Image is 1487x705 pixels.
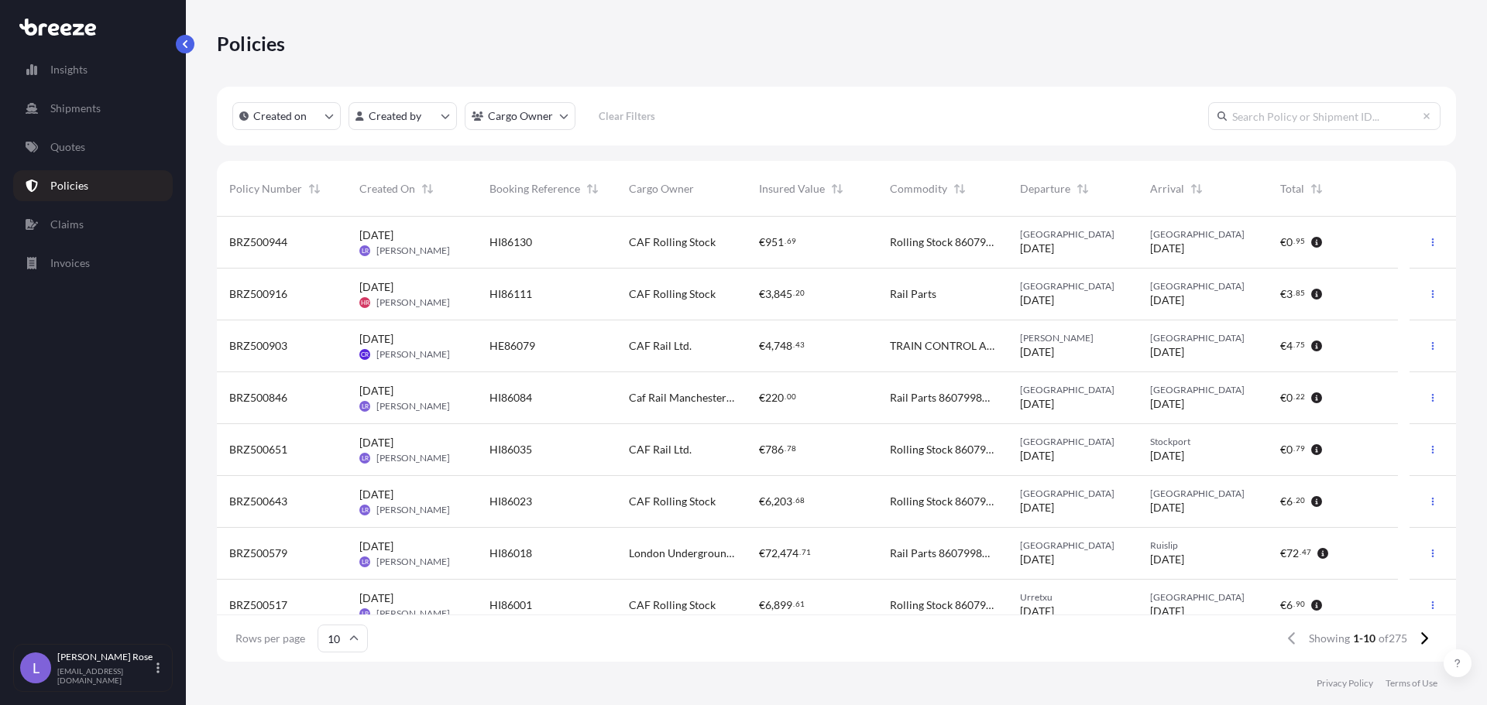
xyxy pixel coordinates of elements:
a: Privacy Policy [1317,677,1373,690]
span: [DATE] [359,279,393,295]
a: Claims [13,209,173,240]
span: [GEOGRAPHIC_DATA] [1150,228,1255,241]
span: [GEOGRAPHIC_DATA] [1150,280,1255,293]
span: Rolling Stock 8607998000 [890,494,995,509]
span: HI86001 [489,597,532,613]
span: € [1280,444,1286,455]
span: 0 [1286,237,1293,248]
p: Policies [50,178,88,193]
span: . [1293,394,1295,399]
button: Sort [828,180,847,198]
span: of 275 [1379,631,1407,646]
span: . [793,342,795,347]
span: € [759,289,765,299]
span: [DATE] [359,228,393,243]
span: BRZ500517 [229,597,287,613]
span: [DATE] [1020,448,1054,464]
span: [PERSON_NAME] [376,296,450,309]
span: 3 [765,289,771,299]
span: CAF Rolling Stock [629,494,716,509]
span: 71 [802,549,811,555]
span: [GEOGRAPHIC_DATA] [1020,384,1125,396]
span: € [759,496,765,507]
span: BRZ500916 [229,286,287,302]
span: Showing [1309,631,1350,646]
span: [GEOGRAPHIC_DATA] [1150,488,1255,500]
span: € [1280,600,1286,611]
span: € [759,341,765,351]
button: Sort [305,180,324,198]
span: Stockport [1150,436,1255,448]
span: , [771,600,774,611]
span: LR [362,399,369,414]
span: [DATE] [1020,293,1054,308]
span: 786 [765,444,784,455]
span: Total [1280,181,1304,197]
p: Clear Filters [599,108,655,124]
span: BRZ500651 [229,442,287,457]
span: . [793,290,795,296]
span: [GEOGRAPHIC_DATA] [1020,228,1125,241]
span: Rail Parts [890,286,936,302]
span: CAF Rail Ltd. [629,338,692,354]
span: HI86023 [489,494,532,509]
span: Rail Parts 8607998000 [890,390,995,406]
span: 00 [787,394,796,399]
span: [DATE] [1150,552,1184,567]
span: 79 [1296,446,1305,451]
span: 6 [765,600,771,611]
span: . [1293,238,1295,244]
span: Urretxu [1020,591,1125,604]
span: HI86111 [489,286,532,302]
span: 20 [795,290,805,296]
p: Cargo Owner [488,108,553,124]
span: 72 [765,548,778,559]
p: Claims [50,217,84,232]
span: BRZ500903 [229,338,287,354]
span: € [759,600,765,611]
span: 474 [780,548,798,559]
span: L [33,660,39,676]
span: . [1293,446,1295,451]
button: Sort [418,180,437,198]
span: [DATE] [1020,552,1054,567]
p: Shipments [50,101,101,116]
span: . [793,498,795,503]
a: Invoices [13,248,173,279]
span: . [1300,549,1301,555]
button: Sort [1307,180,1326,198]
span: . [1293,342,1295,347]
span: . [1293,498,1295,503]
span: Rolling Stock 8607998000 [890,234,995,250]
button: Sort [1073,180,1092,198]
span: 0 [1286,392,1293,403]
p: Invoices [50,255,90,271]
span: € [759,237,765,248]
span: [DATE] [1150,241,1184,256]
span: Booking Reference [489,181,580,197]
span: 68 [795,498,805,503]
span: € [759,548,765,559]
span: , [771,496,774,507]
input: Search Policy or Shipment ID... [1208,102,1441,130]
span: CAF Rail Ltd. [629,442,692,457]
span: 78 [787,446,796,451]
button: createdOn Filter options [232,102,341,130]
span: BRZ500643 [229,494,287,509]
span: [DATE] [359,331,393,347]
button: createdBy Filter options [349,102,457,130]
button: Sort [583,180,602,198]
span: [DATE] [359,383,393,399]
span: € [759,444,765,455]
span: . [799,549,801,555]
span: [DATE] [359,435,393,450]
span: , [771,341,774,351]
span: 47 [1302,549,1311,555]
span: [DATE] [359,487,393,502]
a: Quotes [13,132,173,163]
span: LR [362,502,369,518]
span: London Underground TFL [629,546,734,561]
span: € [759,392,765,403]
span: 1-10 [1353,631,1375,646]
